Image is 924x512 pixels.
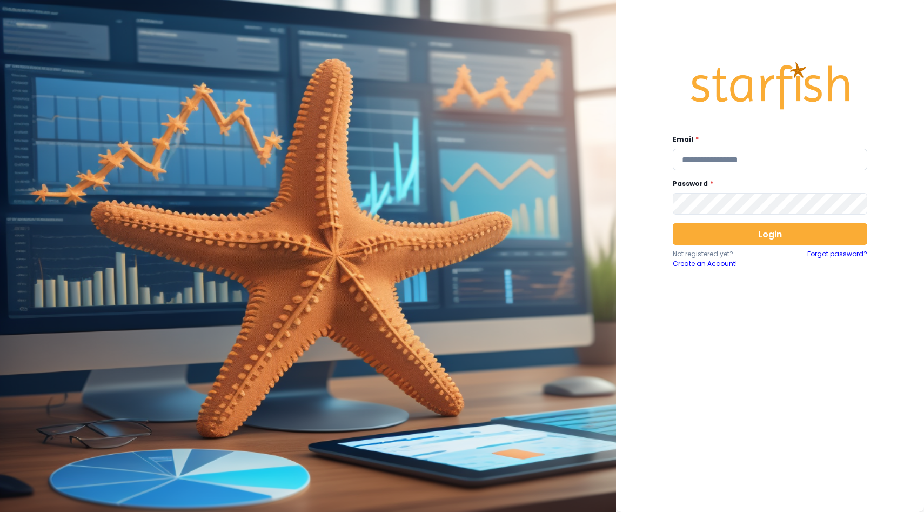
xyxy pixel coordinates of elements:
[673,259,770,269] a: Create an Account!
[673,223,867,245] button: Login
[689,52,851,120] img: Logo.42cb71d561138c82c4ab.png
[807,249,867,269] a: Forgot password?
[673,249,770,259] p: Not registered yet?
[673,135,861,144] label: Email
[673,179,861,189] label: Password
